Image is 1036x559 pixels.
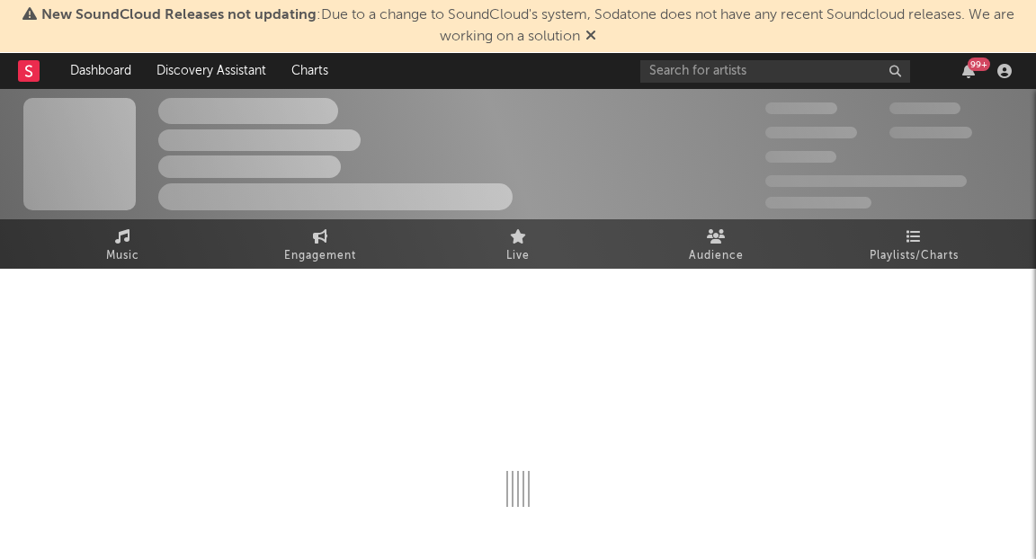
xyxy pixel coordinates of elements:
span: Jump Score: 85.0 [765,197,871,209]
a: Discovery Assistant [144,53,279,89]
a: Engagement [221,219,419,269]
span: Engagement [284,245,356,267]
span: Music [106,245,139,267]
span: New SoundCloud Releases not updating [41,8,317,22]
button: 99+ [962,64,975,78]
a: Music [23,219,221,269]
span: Live [506,245,530,267]
span: Audience [689,245,744,267]
span: 50,000,000 Monthly Listeners [765,175,967,187]
a: Playlists/Charts [815,219,1013,269]
span: 1,000,000 [889,127,972,138]
a: Audience [617,219,815,269]
input: Search for artists [640,60,910,83]
span: 100,000 [889,102,960,114]
span: Dismiss [585,30,596,44]
span: 300,000 [765,102,837,114]
div: 99 + [968,58,990,71]
span: 100,000 [765,151,836,163]
a: Charts [279,53,341,89]
span: 50,000,000 [765,127,857,138]
span: Playlists/Charts [870,245,959,267]
a: Live [419,219,617,269]
a: Dashboard [58,53,144,89]
span: : Due to a change to SoundCloud's system, Sodatone does not have any recent Soundcloud releases. ... [41,8,1014,44]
